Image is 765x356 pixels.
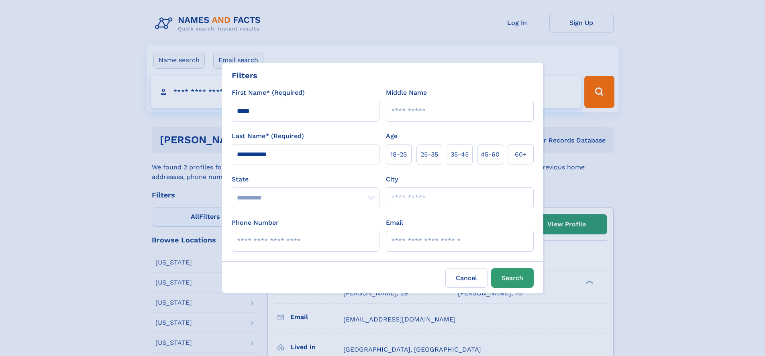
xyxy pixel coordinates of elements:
span: 35‑45 [451,150,469,159]
label: Phone Number [232,218,279,228]
span: 60+ [515,150,527,159]
label: Cancel [445,268,488,288]
span: 45‑60 [481,150,500,159]
span: 25‑35 [420,150,438,159]
label: Email [386,218,403,228]
label: Middle Name [386,88,427,98]
label: Age [386,131,398,141]
label: First Name* (Required) [232,88,305,98]
button: Search [491,268,534,288]
label: State [232,175,379,184]
label: Last Name* (Required) [232,131,304,141]
label: City [386,175,398,184]
div: Filters [232,69,257,81]
span: 18‑25 [390,150,407,159]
